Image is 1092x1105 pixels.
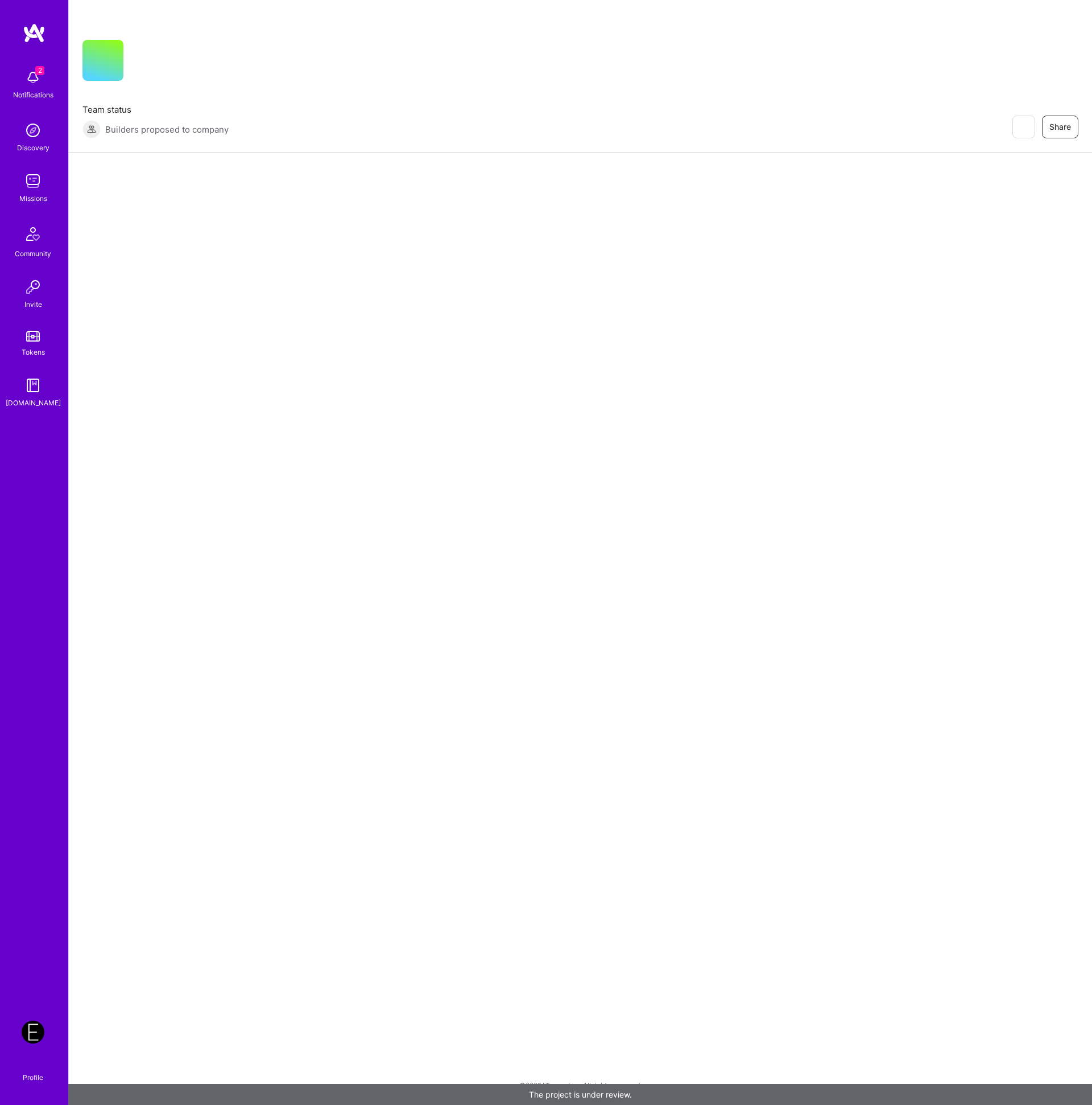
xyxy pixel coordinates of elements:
[15,248,51,260] div: Community
[6,397,61,409] div: [DOMAIN_NAME]
[22,1021,44,1044] img: Endeavor: Olympic Engineering -3338OEG275
[19,1021,47,1044] a: Endeavor: Olympic Engineering -3338OEG275
[1049,121,1071,133] span: Share
[24,298,42,310] div: Invite
[105,124,229,135] span: Builders proposed to company
[1042,116,1078,138] button: Share
[68,1084,1092,1105] div: The project is under review.
[22,119,44,142] img: discovery
[137,58,146,67] i: icon CompanyGray
[22,346,45,358] div: Tokens
[82,120,101,138] img: Builders proposed to company
[17,142,49,154] div: Discovery
[22,170,44,192] img: teamwork
[26,331,40,342] img: tokens
[82,104,229,116] span: Team status
[22,276,44,298] img: Invite
[19,220,47,248] img: Community
[22,374,44,397] img: guide book
[23,1071,43,1082] div: Profile
[13,89,53,101] div: Notifications
[19,192,47,204] div: Missions
[19,1059,47,1082] a: Profile
[22,66,44,89] img: bell
[23,23,45,43] img: logo
[1019,122,1028,132] i: icon EyeClosed
[35,66,44,75] span: 2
